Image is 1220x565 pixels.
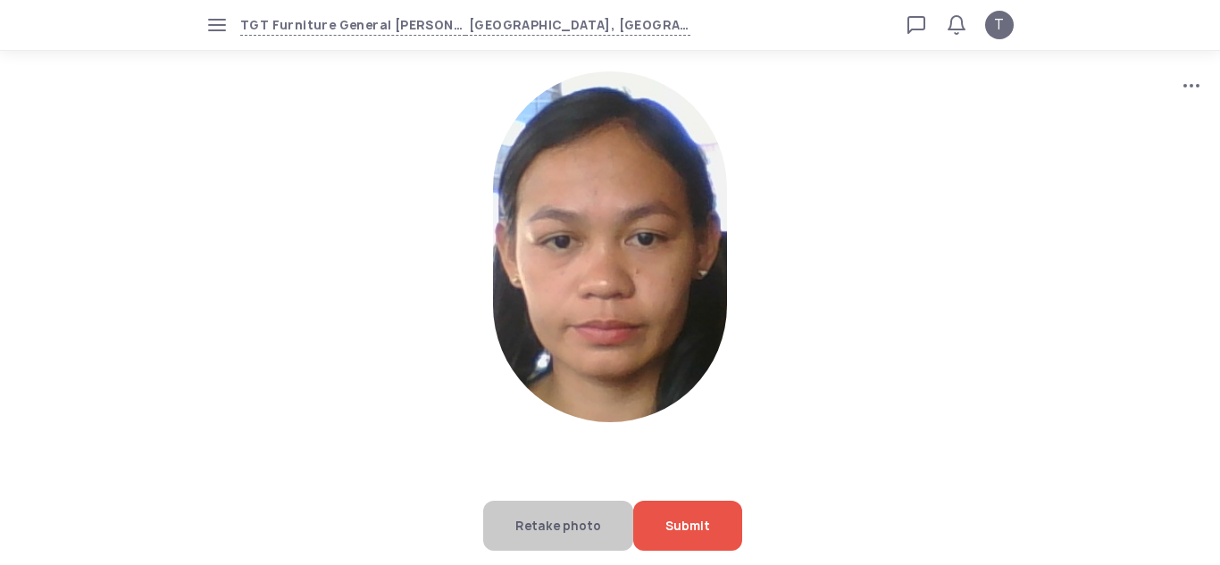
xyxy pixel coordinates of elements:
span: Retake photo [515,501,601,551]
button: Retake photo [483,501,633,551]
span: TGT Furniture General [PERSON_NAME] [240,15,465,36]
span: [GEOGRAPHIC_DATA], [GEOGRAPHIC_DATA], [GEOGRAPHIC_DATA][PERSON_NAME], [GEOGRAPHIC_DATA], [GEOGRAP... [465,15,690,36]
span: Submit [665,501,710,551]
button: Submit [633,501,742,551]
button: T [985,11,1014,39]
button: TGT Furniture General [PERSON_NAME][GEOGRAPHIC_DATA], [GEOGRAPHIC_DATA], [GEOGRAPHIC_DATA][PERSON... [240,15,690,36]
span: T [994,14,1004,36]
